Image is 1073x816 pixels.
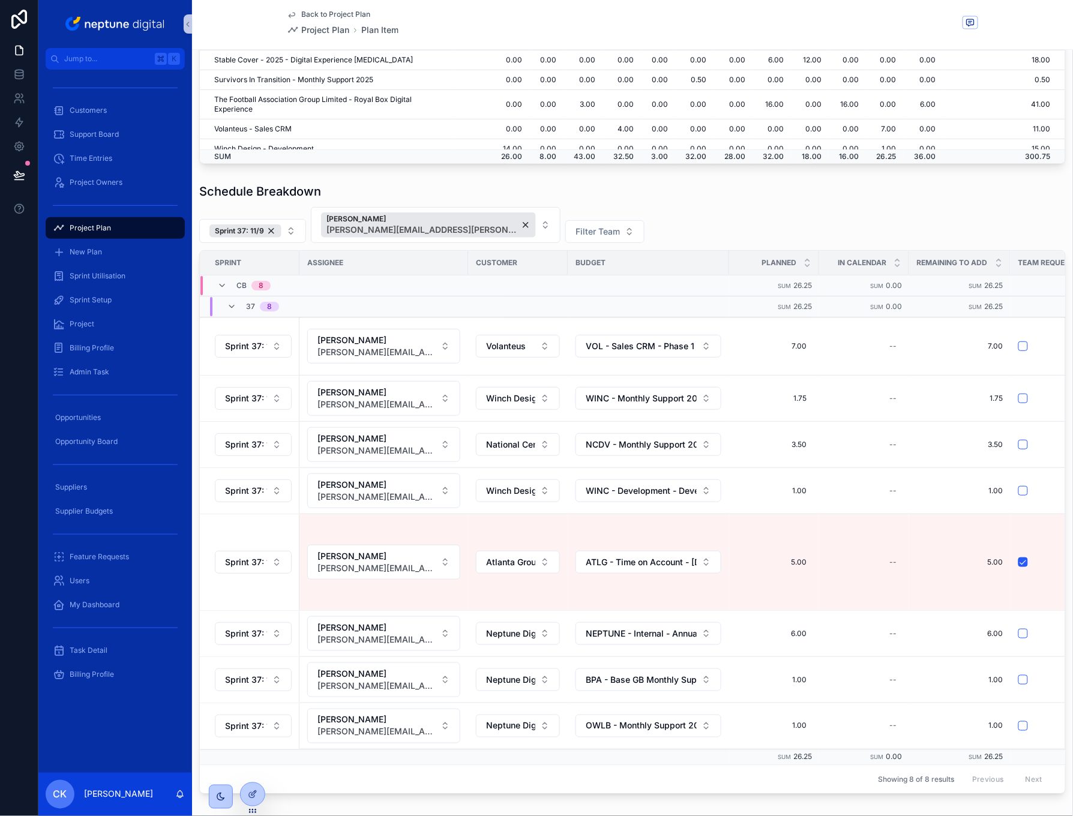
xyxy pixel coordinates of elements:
[904,139,943,159] td: 0.00
[916,394,1003,403] span: 1.75
[792,139,829,159] td: 0.00
[63,14,168,34] img: App logo
[475,714,561,738] a: Select Button
[307,427,461,463] a: Select Button
[70,646,107,655] span: Task Detail
[55,413,101,422] span: Opportunities
[826,716,902,736] a: --
[890,557,897,567] div: --
[70,552,129,562] span: Feature Requests
[586,674,697,686] span: BPA - Base GB Monthly Support 2025 - [DATE]
[564,149,603,163] td: 43.00
[64,54,150,64] span: Jump to...
[641,149,675,163] td: 3.00
[529,119,564,139] td: 0.00
[576,479,721,502] button: Select Button
[46,476,185,498] a: Suppliers
[46,361,185,383] a: Admin Task
[603,50,641,70] td: 0.00
[46,594,185,616] a: My Dashboard
[321,212,536,238] button: Unselect 138
[603,149,641,163] td: 32.50
[307,708,461,744] a: Select Button
[575,386,722,410] a: Select Button
[641,119,675,139] td: 0.00
[641,70,675,90] td: 0.00
[476,715,560,737] button: Select Button
[214,622,292,646] a: Select Button
[829,119,866,139] td: 0.00
[46,337,185,359] a: Billing Profile
[575,714,722,738] a: Select Button
[200,70,452,90] td: Survivors In Transition - Monthly Support 2025
[475,386,561,410] a: Select Button
[641,50,675,70] td: 0.00
[70,670,114,679] span: Billing Profile
[317,386,436,398] span: [PERSON_NAME]
[46,546,185,568] a: Feature Requests
[55,437,118,446] span: Opportunity Board
[307,329,460,364] button: Select Button
[214,386,292,410] a: Select Button
[317,445,436,457] span: [PERSON_NAME][EMAIL_ADDRESS][PERSON_NAME][DOMAIN_NAME]
[307,380,461,416] a: Select Button
[943,90,1065,119] td: 41.00
[916,440,1003,449] a: 3.50
[215,551,292,574] button: Select Button
[307,427,460,462] button: Select Button
[564,139,603,159] td: 0.00
[307,709,460,743] button: Select Button
[564,70,603,90] td: 0.00
[529,139,564,159] td: 0.00
[826,435,902,454] a: --
[46,172,185,193] a: Project Owners
[675,139,714,159] td: 0.00
[890,629,897,638] div: --
[586,628,697,640] span: NEPTUNE - Internal - Annual Leave
[753,139,792,159] td: 0.00
[225,674,267,686] span: Sprint 37: 11/9
[943,70,1065,90] td: 0.50
[529,70,564,90] td: 0.00
[753,90,792,119] td: 16.00
[675,90,714,119] td: 0.00
[46,48,185,70] button: Jump to...K
[829,149,866,163] td: 16.00
[70,319,94,329] span: Project
[916,629,1003,638] a: 6.00
[904,119,943,139] td: 0.00
[46,241,185,263] a: New Plan
[741,341,807,351] span: 7.00
[826,389,902,408] a: --
[452,70,529,90] td: 0.00
[736,389,812,408] a: 1.75
[576,551,721,574] button: Select Button
[214,714,292,738] a: Select Button
[475,433,561,457] a: Select Button
[70,106,107,115] span: Customers
[826,624,902,643] a: --
[200,50,452,70] td: Stable Cover - 2025 - Digital Experience [MEDICAL_DATA]
[200,90,452,119] td: The Football Association Group Limited - Royal Box Digital Experience
[529,50,564,70] td: 0.00
[890,440,897,449] div: --
[603,139,641,159] td: 0.00
[675,119,714,139] td: 0.00
[452,139,529,159] td: 14.00
[575,622,722,646] a: Select Button
[714,50,753,70] td: 0.00
[486,392,535,404] span: Winch Design
[943,149,1065,163] td: 300.75
[225,628,267,640] span: Sprint 37: 11/9
[215,226,264,236] span: Sprint 37: 11/9
[55,506,113,516] span: Supplier Budgets
[564,50,603,70] td: 0.00
[866,139,903,159] td: 1.00
[586,556,697,568] span: ATLG - Time on Account - [DATE]
[576,668,721,691] button: Select Button
[486,340,526,352] span: Volanteus
[904,90,943,119] td: 6.00
[943,139,1065,159] td: 15.00
[829,50,866,70] td: 0.00
[575,479,722,503] a: Select Button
